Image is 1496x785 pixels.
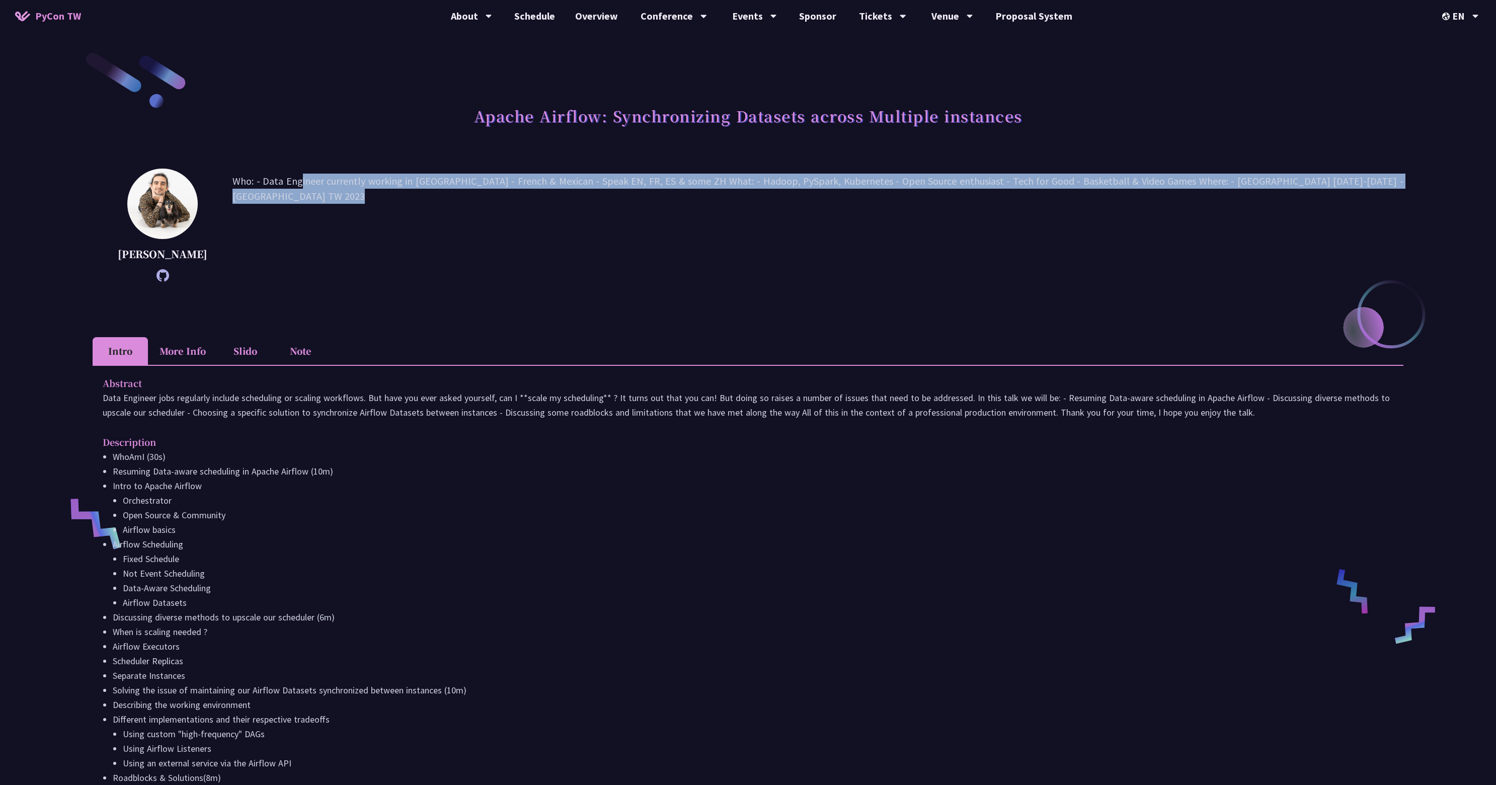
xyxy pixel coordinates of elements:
[103,390,1393,420] p: Data Engineer jobs regularly include scheduling or scaling workflows. But have you ever asked you...
[103,376,1373,390] p: Abstract
[123,493,1393,508] li: Orchestrator
[5,4,91,29] a: PyCon TW
[148,337,217,365] li: More Info
[113,464,1393,479] li: Resuming Data-aware scheduling in Apache Airflow (10m)
[113,683,1393,697] li: Solving the issue of maintaining our Airflow Datasets synchronized between instances (10m)
[93,337,148,365] li: Intro
[113,610,1393,624] li: Discussing diverse methods to upscale our scheduler (6m)
[123,756,1393,770] li: Using an external service via the Airflow API
[35,9,81,24] span: PyCon TW
[113,697,1393,712] li: Describing the working environment
[113,639,1393,654] li: Airflow Executors
[113,654,1393,668] li: Scheduler Replicas
[113,479,1393,537] li: Intro to Apache Airflow
[1442,13,1452,20] img: Locale Icon
[474,101,1022,131] h1: Apache Airflow: Synchronizing Datasets across Multiple instances
[118,247,207,262] p: [PERSON_NAME]
[217,337,273,365] li: Slido
[113,449,1393,464] li: WhoAmI (30s)
[273,337,328,365] li: Note
[123,566,1393,581] li: Not Event Scheduling
[232,174,1403,277] p: Who: - Data Engineer currently working in [GEOGRAPHIC_DATA] - French & Mexican - Speak EN, FR, ES...
[123,595,1393,610] li: Airflow Datasets
[15,11,30,21] img: Home icon of PyCon TW 2025
[113,770,1393,785] li: Roadblocks & Solutions(8m)
[123,741,1393,756] li: Using Airflow Listeners
[123,581,1393,595] li: Data-Aware Scheduling
[123,552,1393,566] li: Fixed Schedule
[113,712,1393,770] li: Different implementations and their respective tradeoffs
[123,508,1393,522] li: Open Source & Community
[127,169,198,239] img: Sebastien Crocquevieille
[123,727,1393,741] li: Using custom "high-frequency" DAGs
[123,522,1393,537] li: Airflow basics
[103,435,1373,449] p: Description
[113,624,1393,639] li: When is scaling needed ?
[113,668,1393,683] li: Separate Instances
[113,537,1393,610] li: Airflow Scheduling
